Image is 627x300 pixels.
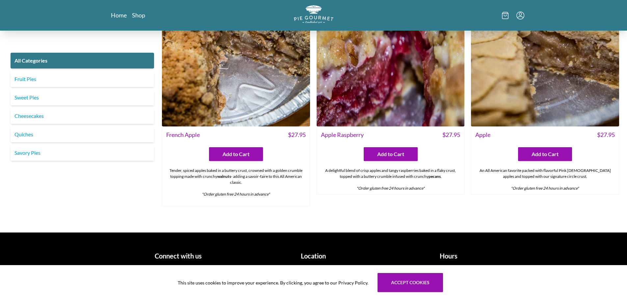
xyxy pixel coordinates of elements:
[11,126,154,142] a: Quiches
[532,150,559,158] span: Add to Cart
[378,273,443,292] button: Accept cookies
[248,251,379,261] h1: Location
[518,147,572,161] button: Add to Cart
[202,192,270,197] em: *Order gluten free 24 hours in advance*
[516,12,524,19] button: Menu
[11,145,154,161] a: Savory Pies
[11,108,154,124] a: Cheesecakes
[166,130,200,139] span: French Apple
[475,130,490,139] span: Apple
[111,11,127,19] a: Home
[377,150,404,158] span: Add to Cart
[364,147,418,161] button: Add to Cart
[317,165,464,194] div: A delightful blend of crisp apples and tangy raspberries baked in a flaky crust, topped with a bu...
[294,5,333,23] img: logo
[288,130,306,139] span: $ 27.95
[294,5,333,25] a: Logo
[429,174,441,179] strong: pecans
[162,165,310,206] div: Tender, spiced apples baked in a buttery crust, crowned with a golden crumble topping made with c...
[597,130,615,139] span: $ 27.95
[178,279,368,286] span: This site uses cookies to improve your experience. By clicking, you agree to our Privacy Policy.
[217,174,231,179] strong: walnuts
[321,130,364,139] span: Apple Raspberry
[384,251,514,261] h1: Hours
[11,90,154,105] a: Sweet Pies
[442,130,460,139] span: $ 27.95
[114,251,244,261] h1: Connect with us
[511,186,579,191] em: *Order gluten free 24 hours in advance*
[471,165,619,194] div: An All American favorite packed with flavorful Pink [DEMOGRAPHIC_DATA] apples and topped with our...
[132,11,145,19] a: Shop
[11,53,154,68] a: All Categories
[11,71,154,87] a: Fruit Pies
[209,147,263,161] button: Add to Cart
[356,186,425,191] em: *Order gluten free 24 hours in advance*
[222,150,249,158] span: Add to Cart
